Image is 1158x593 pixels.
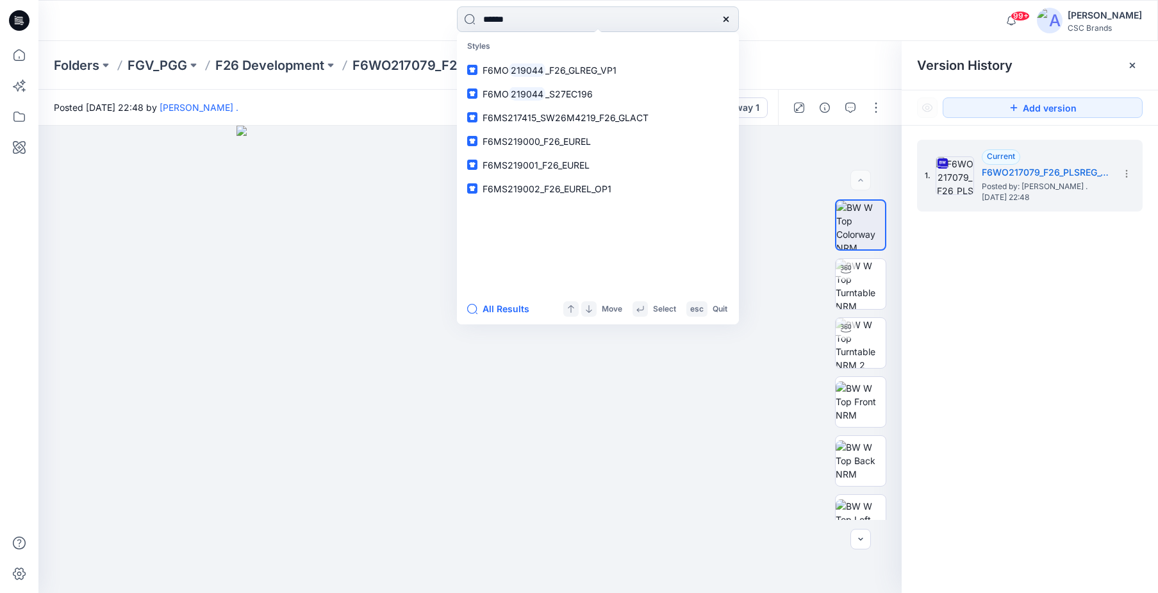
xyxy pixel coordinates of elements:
img: BW W Top Front NRM [836,381,886,422]
mark: 219044 [509,87,545,101]
span: 99+ [1011,11,1030,21]
img: eyJhbGciOiJIUzI1NiIsImtpZCI6IjAiLCJzbHQiOiJzZXMiLCJ0eXAiOiJKV1QifQ.eyJkYXRhIjp7InR5cGUiOiJzdG9yYW... [236,126,704,593]
p: Quit [713,303,727,316]
img: BW W Top Turntable NRM [836,259,886,309]
img: BW W Top Left NRM [836,499,886,540]
span: _S27EC196 [545,88,593,99]
img: BW W Top Colorway NRM [836,201,885,249]
a: F6MS219000_F26_EUREL [459,129,736,153]
img: avatar [1037,8,1063,33]
span: Posted [DATE] 22:48 by [54,101,238,114]
a: F26 Development [215,56,324,74]
div: CSC Brands [1068,23,1142,33]
a: [PERSON_NAME] . [160,102,238,113]
span: F6MS219001_F26_EUREL [483,160,590,171]
a: F6MO219044_S27EC196 [459,82,736,106]
span: F6MO [483,65,509,76]
p: esc [690,303,704,316]
button: Close [1127,60,1137,71]
button: Details [815,97,835,118]
p: Styles [459,35,736,58]
a: F6MO219044_F26_GLREG_VP1 [459,58,736,82]
span: Current [987,151,1015,161]
button: Add version [943,97,1143,118]
div: [PERSON_NAME] [1068,8,1142,23]
span: Posted by: Ari . [982,180,1110,193]
a: FGV_PGG [128,56,187,74]
p: F6WO217079_F26_PLSREG_VP1 [352,56,548,74]
span: [DATE] 22:48 [982,193,1110,202]
span: Version History [917,58,1013,73]
span: F6MS219002_F26_EUREL_OP1 [483,183,611,194]
span: 1. [925,170,931,181]
a: Folders [54,56,99,74]
a: F6MS219001_F26_EUREL [459,153,736,177]
p: Move [602,303,622,316]
mark: 219044 [509,63,545,78]
img: BW W Top Back NRM [836,440,886,481]
p: Select [653,303,676,316]
img: BW W Top Turntable NRM 2 [836,318,886,368]
button: Show Hidden Versions [917,97,938,118]
span: F6MS219000_F26_EUREL [483,136,591,147]
span: F6MS217415_SW26M4219_F26_GLACT [483,112,649,123]
span: F6MO [483,88,509,99]
span: _F26_GLREG_VP1 [545,65,616,76]
h5: F6WO217079_F26_PLSREG_VP1 [982,165,1110,180]
a: F6MS219002_F26_EUREL_OP1 [459,177,736,201]
a: F6MS217415_SW26M4219_F26_GLACT [459,106,736,129]
img: F6WO217079_F26_PLSREG_VP1 [936,156,974,195]
button: All Results [467,301,538,317]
